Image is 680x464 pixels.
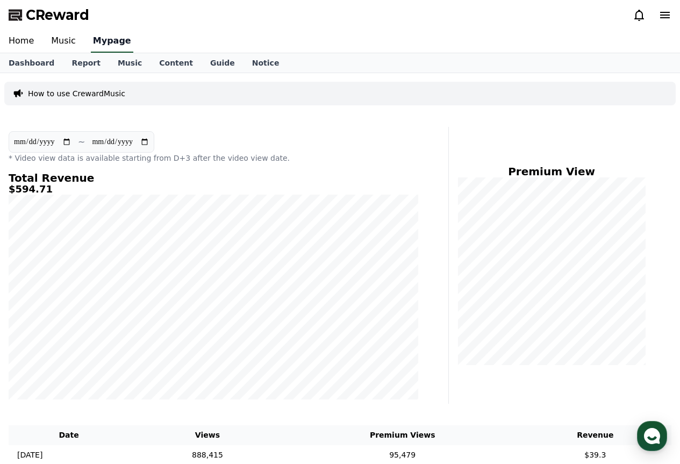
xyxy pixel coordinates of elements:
a: Music [42,30,84,53]
p: [DATE] [17,449,42,461]
th: Date [9,425,129,445]
span: Messages [89,358,121,366]
a: How to use CrewardMusic [28,88,125,99]
p: ~ [78,135,85,148]
a: Content [151,53,202,73]
th: Revenue [519,425,671,445]
h5: $594.71 [9,184,418,195]
a: Messages [71,341,139,368]
a: Mypage [91,30,133,53]
p: * Video view data is available starting from D+3 after the video view date. [9,153,418,163]
h4: Premium View [457,166,646,177]
a: Report [63,53,109,73]
th: Premium Views [286,425,519,445]
a: CReward [9,6,89,24]
a: Notice [244,53,288,73]
a: Settings [139,341,206,368]
a: Guide [202,53,244,73]
a: Music [109,53,151,73]
span: CReward [26,6,89,24]
h4: Total Revenue [9,172,418,184]
span: Settings [159,357,185,366]
a: Home [3,341,71,368]
span: Home [27,357,46,366]
th: Views [129,425,286,445]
